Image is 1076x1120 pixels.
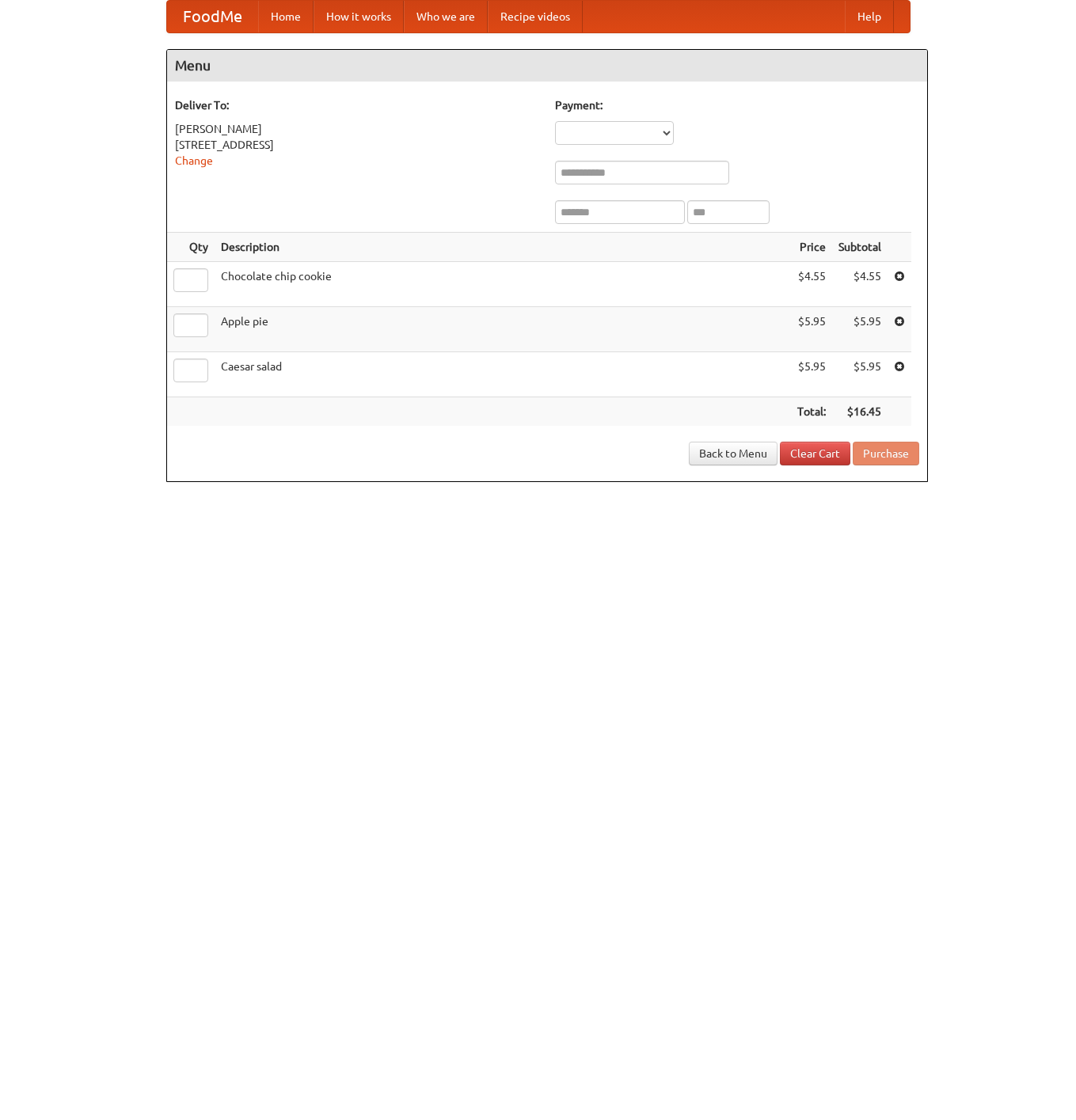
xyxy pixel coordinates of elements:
[215,352,791,397] td: Caesar salad
[832,233,888,262] th: Subtotal
[689,442,778,465] a: Back to Menu
[215,307,791,352] td: Apple pie
[314,1,404,32] a: How it works
[853,442,919,465] button: Purchase
[780,442,850,465] a: Clear Cart
[167,233,215,262] th: Qty
[167,1,258,32] a: FoodMe
[404,1,488,32] a: Who we are
[832,307,888,352] td: $5.95
[175,154,213,167] a: Change
[167,50,927,82] h4: Menu
[215,262,791,307] td: Chocolate chip cookie
[791,307,832,352] td: $5.95
[832,352,888,397] td: $5.95
[555,97,919,113] h5: Payment:
[832,397,888,427] th: $16.45
[175,97,539,113] h5: Deliver To:
[791,397,832,427] th: Total:
[832,262,888,307] td: $4.55
[175,137,539,153] div: [STREET_ADDRESS]
[791,352,832,397] td: $5.95
[175,121,539,137] div: [PERSON_NAME]
[791,233,832,262] th: Price
[215,233,791,262] th: Description
[791,262,832,307] td: $4.55
[488,1,583,32] a: Recipe videos
[845,1,894,32] a: Help
[258,1,314,32] a: Home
